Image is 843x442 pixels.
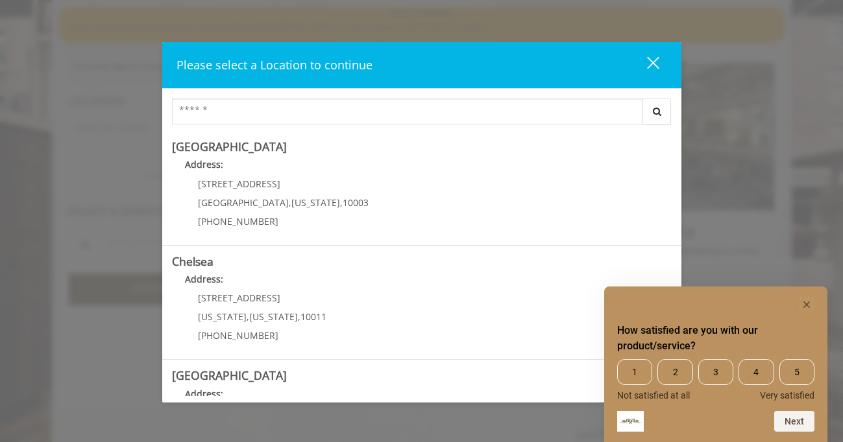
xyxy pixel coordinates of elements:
b: Address: [185,388,223,400]
span: , [289,196,291,209]
span: 4 [739,359,774,385]
span: [PHONE_NUMBER] [198,215,278,227]
span: , [298,310,300,323]
span: [US_STATE] [198,310,247,323]
span: 5 [779,359,814,385]
span: Not satisfied at all [617,390,690,401]
span: Please select a Location to continue [177,57,373,73]
span: Very satisfied [760,390,814,401]
span: [STREET_ADDRESS] [198,292,280,304]
div: How satisfied are you with our product/service? Select an option from 1 to 5, with 1 being Not sa... [617,359,814,401]
span: 10011 [300,310,326,323]
button: Hide survey [799,297,814,312]
b: Address: [185,158,223,170]
span: , [247,310,249,323]
button: Next question [774,411,814,432]
span: 1 [617,359,652,385]
input: Search Center [172,99,643,124]
span: [US_STATE] [249,310,298,323]
div: Center Select [172,99,672,131]
i: Search button [650,107,665,116]
span: [GEOGRAPHIC_DATA] [198,196,289,209]
span: 2 [657,359,692,385]
span: 10003 [343,196,369,209]
b: Chelsea [172,253,214,269]
div: How satisfied are you with our product/service? Select an option from 1 to 5, with 1 being Not sa... [617,297,814,432]
span: [STREET_ADDRESS] [198,178,280,190]
h2: How satisfied are you with our product/service? Select an option from 1 to 5, with 1 being Not sa... [617,323,814,354]
b: Address: [185,273,223,285]
button: close dialog [623,52,667,78]
span: [PHONE_NUMBER] [198,329,278,342]
div: close dialog [632,56,658,75]
b: [GEOGRAPHIC_DATA] [172,139,287,154]
span: , [340,196,343,209]
span: 3 [698,359,733,385]
span: [US_STATE] [291,196,340,209]
b: [GEOGRAPHIC_DATA] [172,367,287,383]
